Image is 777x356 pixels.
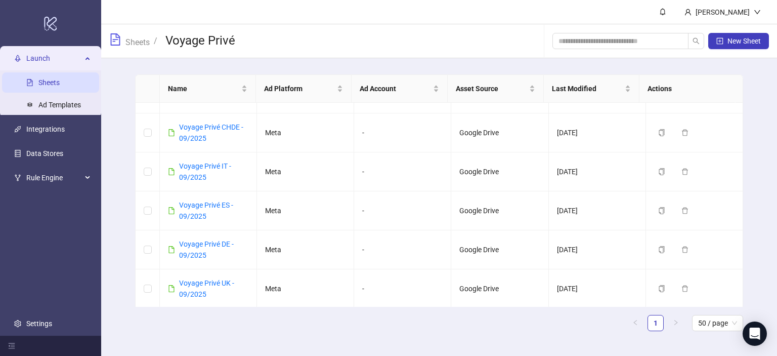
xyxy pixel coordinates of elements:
li: 1 [647,315,664,331]
a: Integrations [26,125,65,133]
span: file [168,129,175,136]
span: file [168,246,175,253]
span: delete [681,246,688,253]
span: file [168,207,175,214]
span: search [693,37,700,45]
td: - [354,230,451,269]
span: user [684,9,692,16]
td: Google Drive [451,152,548,191]
a: Voyage Privé DE - 09/2025 [179,240,234,259]
span: Last Modified [552,83,623,94]
li: Next Page [668,315,684,331]
th: Asset Source [448,75,544,103]
td: Google Drive [451,113,548,152]
span: Launch [26,48,82,68]
td: [DATE] [549,191,646,230]
button: left [627,315,643,331]
span: down [754,9,761,16]
td: [DATE] [549,269,646,308]
td: - [354,269,451,308]
span: bell [659,8,666,15]
td: Meta [257,269,354,308]
a: Voyage Privé IT - 09/2025 [179,162,231,181]
span: left [632,320,638,326]
span: copy [658,207,665,214]
span: New Sheet [727,37,761,45]
td: Google Drive [451,269,548,308]
span: file-text [109,33,121,46]
button: New Sheet [708,33,769,49]
span: fork [14,174,21,181]
td: [DATE] [549,113,646,152]
span: delete [681,207,688,214]
li: / [154,33,157,49]
div: Page Size [692,315,743,331]
a: 1 [648,315,663,331]
td: Meta [257,230,354,269]
th: Ad Platform [256,75,352,103]
span: Asset Source [456,83,527,94]
span: copy [658,168,665,175]
span: Name [168,83,239,94]
span: delete [681,168,688,175]
span: 50 / page [698,315,737,331]
span: menu-fold [8,342,15,349]
span: copy [658,246,665,253]
span: plus-square [716,37,723,45]
td: [DATE] [549,152,646,191]
a: Voyage Privé UK - 09/2025 [179,279,234,298]
a: Data Stores [26,149,63,157]
span: copy [658,285,665,292]
td: - [354,152,451,191]
span: Ad Account [360,83,431,94]
th: Ad Account [352,75,448,103]
a: Voyage Privé ES - 09/2025 [179,201,233,220]
span: file [168,285,175,292]
a: Sheets [38,78,60,87]
span: right [673,320,679,326]
td: Google Drive [451,230,548,269]
td: Meta [257,191,354,230]
td: Meta [257,152,354,191]
h3: Voyage Privé [165,33,235,49]
a: Ad Templates [38,101,81,109]
a: Voyage Privé CHDE - 09/2025 [179,123,243,142]
th: Last Modified [544,75,640,103]
span: delete [681,285,688,292]
a: Settings [26,320,52,328]
span: file [168,168,175,175]
td: [DATE] [549,230,646,269]
li: Previous Page [627,315,643,331]
span: Ad Platform [264,83,335,94]
th: Name [160,75,256,103]
span: Rule Engine [26,168,82,188]
th: Actions [639,75,736,103]
a: Sheets [123,36,152,47]
td: Google Drive [451,191,548,230]
td: - [354,191,451,230]
td: - [354,113,451,152]
div: [PERSON_NAME] [692,7,754,18]
button: right [668,315,684,331]
span: delete [681,129,688,136]
div: Open Intercom Messenger [743,322,767,346]
td: Meta [257,113,354,152]
span: copy [658,129,665,136]
span: rocket [14,55,21,62]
